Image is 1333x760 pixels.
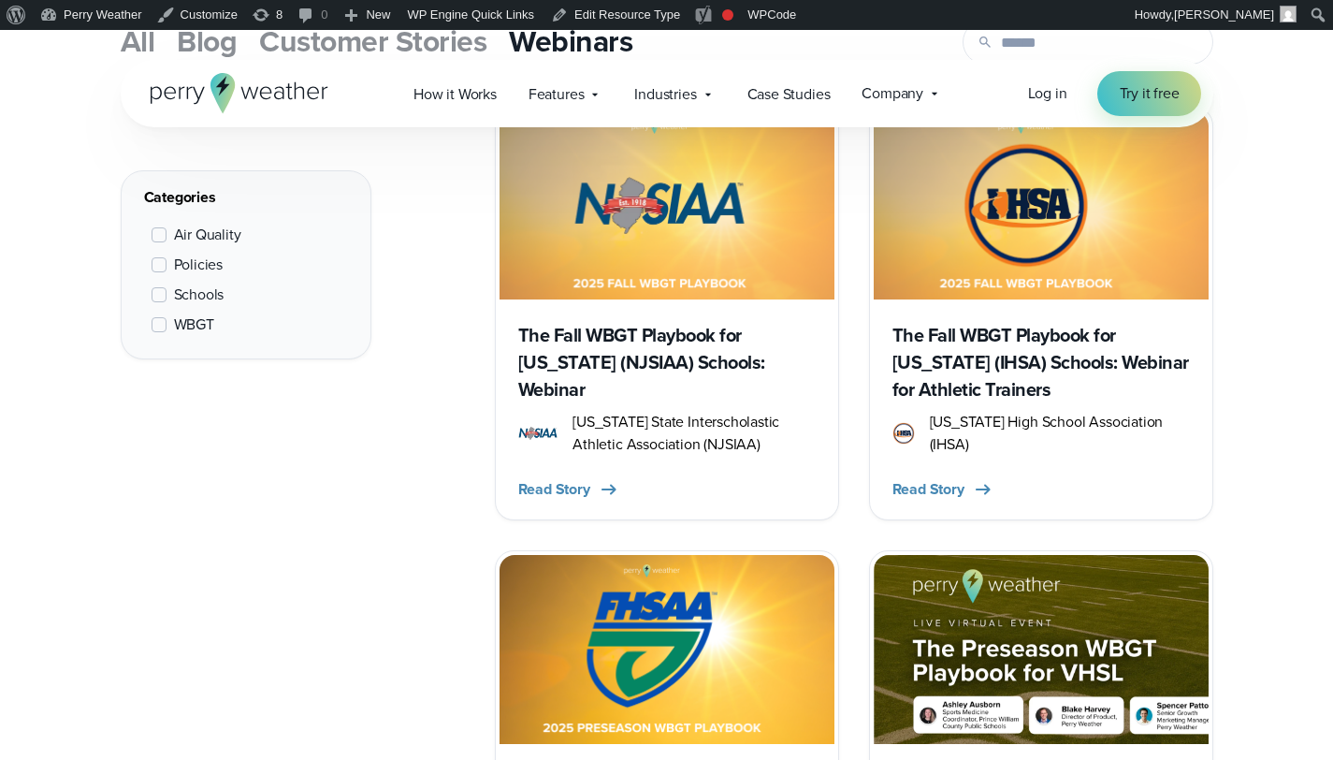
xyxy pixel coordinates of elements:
button: Read Story [892,478,994,501]
span: Features [529,83,585,106]
span: Log in [1028,82,1067,104]
span: Air Quality [174,224,241,246]
span: [US_STATE] State Interscholastic Athletic Association (NJSIAA) [572,411,815,456]
span: Read Story [518,478,590,501]
a: Customer Stories [259,15,486,67]
span: [US_STATE] High School Association (IHSA) [930,411,1190,456]
a: Blog [177,15,237,67]
a: IHSA WBGT playbook The Fall WBGT Playbook for [US_STATE] (IHSA) Schools: Webinar for Athletic Tra... [869,107,1213,520]
a: All [121,15,155,67]
img: VHSL WBGT [874,555,1209,743]
img: FHSAA WBGT [500,555,834,743]
h3: The Fall WBGT Playbook for [US_STATE] (IHSA) Schools: Webinar for Athletic Trainers [892,322,1190,403]
a: NJSIAA WBGT playbook The Fall WBGT Playbook for [US_STATE] (NJSIAA) Schools: Webinar NJSIAA [US_S... [495,107,839,520]
span: Blog [177,19,237,64]
span: Case Studies [747,83,831,106]
a: How it Works [398,75,513,113]
span: Company [862,82,923,105]
span: WBGT [174,314,214,336]
button: Read Story [518,478,620,501]
img: NJSIAA [518,422,558,445]
a: Try it free [1097,71,1202,116]
span: All [121,19,155,64]
span: Read Story [892,478,964,501]
img: IHSA WBGT playbook [874,111,1209,300]
a: Webinars [509,15,632,67]
h3: The Fall WBGT Playbook for [US_STATE] (NJSIAA) Schools: Webinar [518,322,816,403]
span: Policies [174,254,224,276]
div: Focus keyphrase not set [722,9,733,21]
img: NJSIAA WBGT playbook [500,111,834,300]
span: Customer Stories [259,19,486,64]
span: [PERSON_NAME] [1174,7,1274,22]
span: How it Works [413,83,497,106]
a: Log in [1028,82,1067,105]
span: Webinars [509,19,632,64]
span: Industries [634,83,696,106]
span: Schools [174,284,225,306]
a: Case Studies [732,75,847,113]
img: Illinois high school association (IHSA) [892,422,915,445]
span: Try it free [1120,82,1180,105]
div: Categories [144,186,348,209]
